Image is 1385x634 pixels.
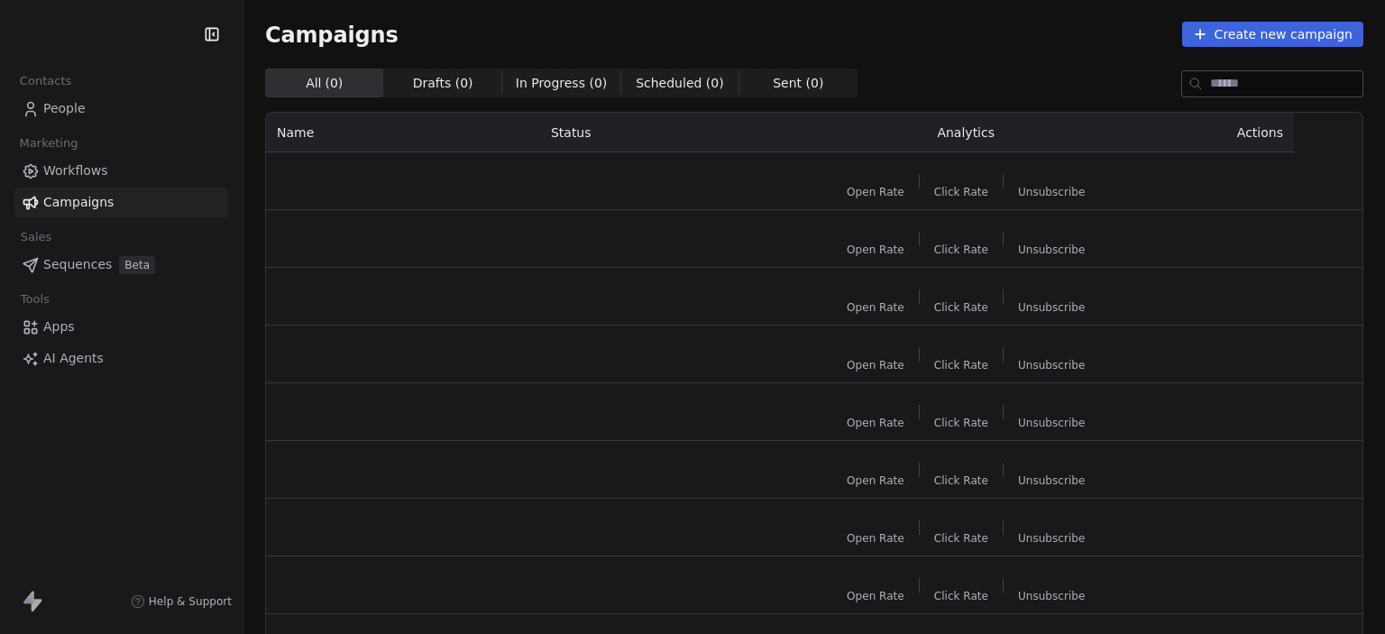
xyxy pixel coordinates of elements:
span: Open Rate [847,589,904,603]
span: Click Rate [934,185,988,199]
a: People [14,94,228,124]
span: Unsubscribe [1018,185,1085,199]
span: Apps [43,317,75,336]
a: SequencesBeta [14,250,228,280]
span: In Progress ( 0 ) [516,74,608,93]
span: Help & Support [149,594,232,609]
span: Open Rate [847,473,904,488]
span: Campaigns [43,193,114,212]
span: Click Rate [934,243,988,257]
th: Name [266,113,540,152]
span: Unsubscribe [1018,243,1085,257]
span: Open Rate [847,416,904,430]
span: Click Rate [934,358,988,372]
span: Unsubscribe [1018,416,1085,430]
span: Marketing [12,130,86,157]
span: Scheduled ( 0 ) [636,74,724,93]
span: Click Rate [934,473,988,488]
span: Click Rate [934,531,988,546]
button: Create new campaign [1182,22,1363,47]
span: Open Rate [847,358,904,372]
span: Sent ( 0 ) [773,74,823,93]
span: Unsubscribe [1018,473,1085,488]
span: Tools [13,286,57,313]
a: Apps [14,312,228,342]
a: Help & Support [131,594,232,609]
span: Sales [13,224,60,251]
span: Unsubscribe [1018,300,1085,315]
span: Click Rate [934,300,988,315]
span: Drafts ( 0 ) [413,74,473,93]
span: Sequences [43,255,112,274]
a: Campaigns [14,188,228,217]
span: Open Rate [847,531,904,546]
span: Click Rate [934,416,988,430]
span: Open Rate [847,243,904,257]
a: Workflows [14,156,228,186]
span: Contacts [12,68,79,95]
th: Analytics [790,113,1142,152]
th: Status [540,113,790,152]
span: Unsubscribe [1018,358,1085,372]
span: Open Rate [847,185,904,199]
span: Campaigns [265,22,399,47]
span: Unsubscribe [1018,589,1085,603]
span: Workflows [43,161,108,180]
a: AI Agents [14,344,228,373]
span: Open Rate [847,300,904,315]
span: Unsubscribe [1018,531,1085,546]
span: AI Agents [43,349,104,368]
span: Click Rate [934,589,988,603]
span: People [43,99,86,118]
span: Beta [119,256,155,274]
th: Actions [1142,113,1294,152]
